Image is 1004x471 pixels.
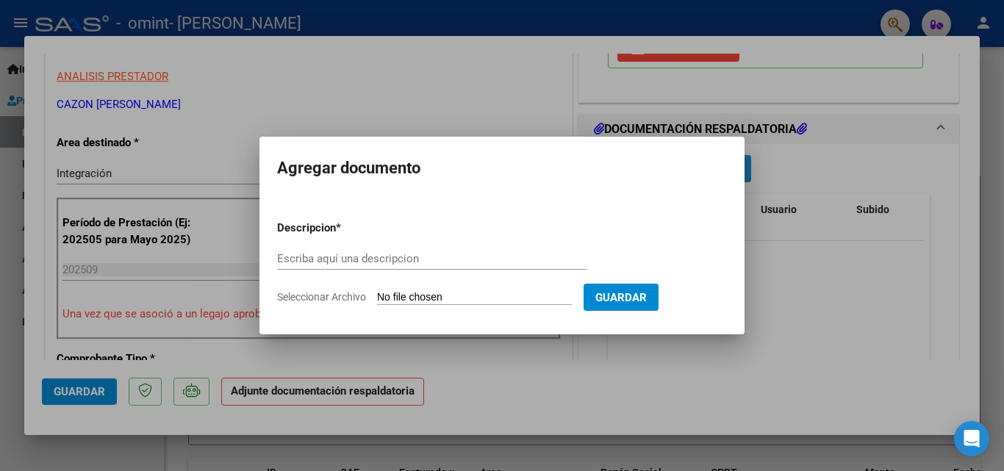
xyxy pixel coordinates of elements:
span: Guardar [595,291,647,304]
h2: Agregar documento [277,154,727,182]
p: Descripcion [277,220,412,237]
div: Open Intercom Messenger [954,421,989,456]
span: Seleccionar Archivo [277,291,366,303]
button: Guardar [584,284,659,311]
